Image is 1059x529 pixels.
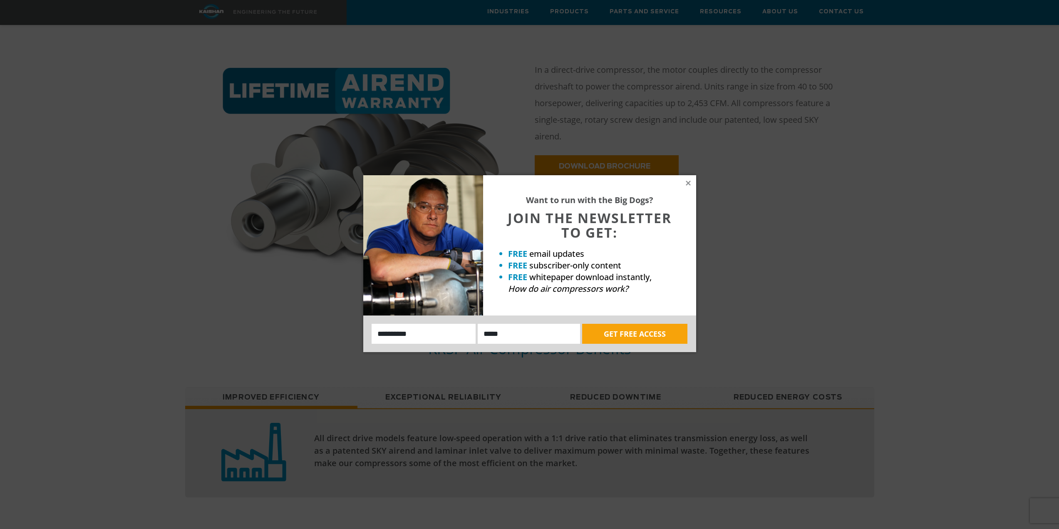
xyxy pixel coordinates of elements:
button: Close [685,179,692,187]
span: subscriber-only content [529,260,621,271]
button: GET FREE ACCESS [582,324,687,344]
strong: Want to run with the Big Dogs? [526,194,653,206]
em: How do air compressors work? [508,283,628,294]
span: email updates [529,248,584,259]
strong: FREE [508,260,527,271]
input: Email [478,324,580,344]
span: JOIN THE NEWSLETTER TO GET: [508,209,672,241]
strong: FREE [508,248,527,259]
strong: FREE [508,271,527,283]
span: whitepaper download instantly, [529,271,652,283]
input: Name: [372,324,476,344]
